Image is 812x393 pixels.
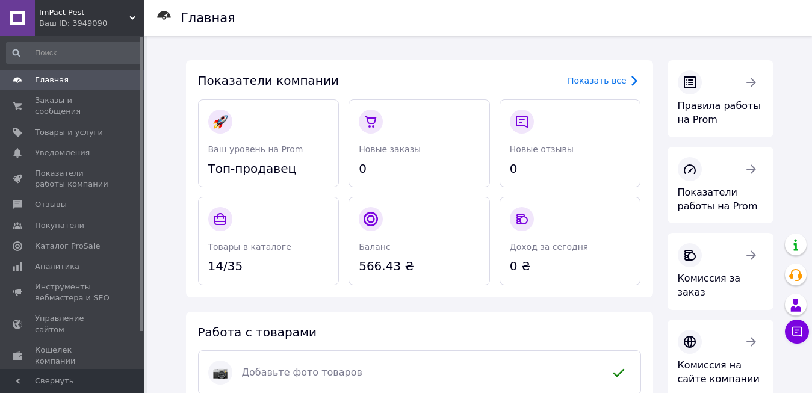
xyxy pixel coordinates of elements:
span: Комиссия за заказ [678,273,741,298]
span: Управление сайтом [35,313,111,335]
span: Показатели компании [198,73,339,88]
span: 0 ₴ [510,258,631,275]
span: 0 [510,160,631,178]
span: Товары и услуги [35,127,103,138]
span: Комиссия на сайте компании [678,359,760,385]
span: Товары в каталоге [208,242,291,252]
span: Показатели работы компании [35,168,111,190]
span: Каталог ProSale [35,241,100,252]
h1: Главная [181,11,235,25]
span: Покупатели [35,220,84,231]
span: Заказы и сообщения [35,95,111,117]
span: ImPact Pest [39,7,129,18]
input: Поиск [6,42,142,64]
a: Показатели работы на Prom [668,147,773,224]
img: :camera: [213,365,228,380]
span: Инструменты вебмастера и SEO [35,282,111,303]
span: Правила работы на Prom [678,100,761,125]
div: Ваш ID: 3949090 [39,18,144,29]
div: Показать все [568,75,627,87]
span: Аналитика [35,261,79,272]
span: Доход за сегодня [510,242,588,252]
span: Новые отзывы [510,144,574,154]
span: 14/35 [208,258,329,275]
span: Уведомления [35,147,90,158]
span: Ваш уровень на Prom [208,144,303,154]
span: Топ-продавец [208,160,329,178]
span: Новые заказы [359,144,421,154]
a: Комиссия за заказ [668,233,773,310]
img: :rocket: [213,114,228,129]
a: Правила работы на Prom [668,60,773,137]
span: 0 [359,160,480,178]
span: Добавьте фото товаров [242,366,597,380]
span: Отзывы [35,199,67,210]
a: Показать все [568,73,641,88]
span: 566.43 ₴ [359,258,480,275]
span: Кошелек компании [35,345,111,367]
span: Работа с товарами [198,325,317,339]
span: Главная [35,75,69,85]
button: Чат с покупателем [785,320,809,344]
span: Показатели работы на Prom [678,187,758,212]
span: Баланс [359,242,391,252]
